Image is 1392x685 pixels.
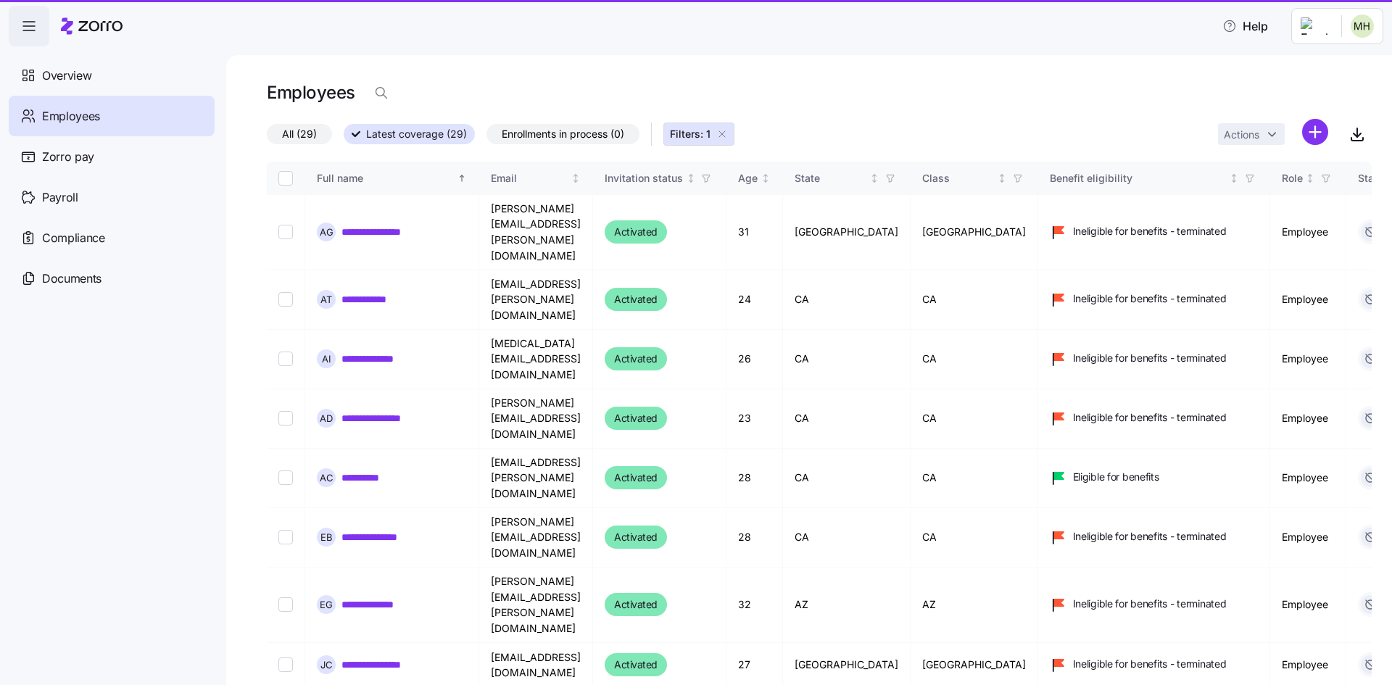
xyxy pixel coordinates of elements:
[1270,330,1346,389] td: Employee
[320,533,333,542] span: E B
[278,171,293,186] input: Select all records
[42,148,94,166] span: Zorro pay
[42,270,101,288] span: Documents
[1270,270,1346,330] td: Employee
[1073,410,1227,425] span: Ineligible for benefits - terminated
[605,170,683,186] div: Invitation status
[726,162,783,195] th: AgeNot sorted
[1305,173,1315,183] div: Not sorted
[911,508,1038,568] td: CA
[783,389,911,449] td: CA
[42,229,105,247] span: Compliance
[479,568,593,643] td: [PERSON_NAME][EMAIL_ADDRESS][PERSON_NAME][DOMAIN_NAME]
[783,449,911,508] td: CA
[783,330,911,389] td: CA
[783,568,911,643] td: AZ
[1038,162,1270,195] th: Benefit eligibilityNot sorted
[614,223,658,241] span: Activated
[738,170,758,186] div: Age
[320,228,333,237] span: A G
[305,162,479,195] th: Full nameSorted ascending
[663,123,734,146] button: Filters: 1
[1302,119,1328,145] svg: add icon
[911,449,1038,508] td: CA
[670,127,710,141] span: Filters: 1
[614,350,658,368] span: Activated
[1270,568,1346,643] td: Employee
[479,162,593,195] th: EmailNot sorted
[726,568,783,643] td: 32
[9,96,215,136] a: Employees
[479,508,593,568] td: [PERSON_NAME][EMAIL_ADDRESS][DOMAIN_NAME]
[317,170,455,186] div: Full name
[614,469,658,486] span: Activated
[911,389,1038,449] td: CA
[726,508,783,568] td: 28
[761,173,771,183] div: Not sorted
[869,173,879,183] div: Not sorted
[9,55,215,96] a: Overview
[997,173,1007,183] div: Not sorted
[320,295,332,304] span: A T
[1073,224,1227,238] span: Ineligible for benefits - terminated
[1282,170,1303,186] div: Role
[911,330,1038,389] td: CA
[42,67,91,85] span: Overview
[1270,449,1346,508] td: Employee
[1301,17,1330,35] img: Employer logo
[1073,470,1159,484] span: Eligible for benefits
[479,449,593,508] td: [EMAIL_ADDRESS][PERSON_NAME][DOMAIN_NAME]
[726,449,783,508] td: 28
[1073,529,1227,544] span: Ineligible for benefits - terminated
[614,656,658,673] span: Activated
[479,270,593,330] td: [EMAIL_ADDRESS][PERSON_NAME][DOMAIN_NAME]
[278,352,293,366] input: Select record 3
[1351,14,1374,38] img: 4bb4d33d2aab9f94488d121043bef0b8
[614,528,658,546] span: Activated
[783,270,911,330] td: CA
[686,173,696,183] div: Not sorted
[320,473,333,483] span: A C
[320,414,333,423] span: A D
[922,170,995,186] div: Class
[1229,173,1239,183] div: Not sorted
[9,136,215,177] a: Zorro pay
[9,177,215,217] a: Payroll
[593,162,726,195] th: Invitation statusNot sorted
[502,125,624,144] span: Enrollments in process (0)
[9,217,215,258] a: Compliance
[267,81,355,104] h1: Employees
[1270,389,1346,449] td: Employee
[479,195,593,270] td: [PERSON_NAME][EMAIL_ADDRESS][PERSON_NAME][DOMAIN_NAME]
[726,330,783,389] td: 26
[282,125,317,144] span: All (29)
[278,411,293,425] input: Select record 4
[726,389,783,449] td: 23
[1211,12,1280,41] button: Help
[571,173,581,183] div: Not sorted
[278,470,293,485] input: Select record 5
[783,162,911,195] th: StateNot sorted
[322,354,331,364] span: A I
[42,188,78,207] span: Payroll
[911,568,1038,643] td: AZ
[479,389,593,449] td: [PERSON_NAME][EMAIL_ADDRESS][DOMAIN_NAME]
[1270,162,1346,195] th: RoleNot sorted
[1222,17,1268,35] span: Help
[42,107,100,125] span: Employees
[278,597,293,612] input: Select record 7
[491,170,568,186] div: Email
[614,291,658,308] span: Activated
[911,195,1038,270] td: [GEOGRAPHIC_DATA]
[614,410,658,427] span: Activated
[1073,657,1227,671] span: Ineligible for benefits - terminated
[1073,351,1227,365] span: Ineligible for benefits - terminated
[1270,508,1346,568] td: Employee
[278,657,293,672] input: Select record 8
[9,258,215,299] a: Documents
[726,270,783,330] td: 24
[278,530,293,544] input: Select record 6
[726,195,783,270] td: 31
[1050,170,1227,186] div: Benefit eligibility
[457,173,467,183] div: Sorted ascending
